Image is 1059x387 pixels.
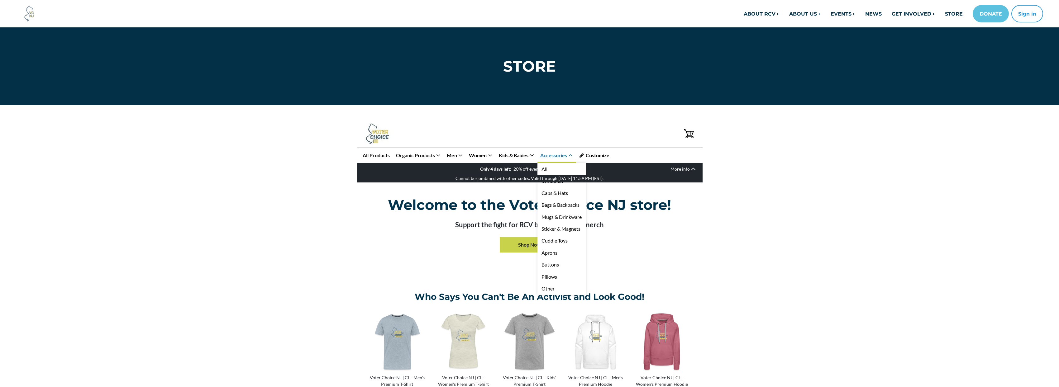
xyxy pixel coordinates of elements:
a: NEWS [860,7,887,20]
img: Voter Choice NJ | CL - Men's Premium Hoodie [565,311,626,372]
a: Women [466,148,496,163]
div: Support the fight for RCV by buying some merch [455,220,604,230]
a: STORE [940,7,968,20]
div: Valid through [DATE] 11:59 PM (EST). [531,176,603,181]
button: Sign in or sign up [1011,5,1043,22]
div: Cannot be combined with other codes. [456,176,530,181]
a: Other [538,283,586,295]
a: All Products [360,148,393,163]
img: Voter Choice NJ | CL - Women's Premium T-Shirt [433,311,494,372]
a: Who Says You Can't Be An Activist and Look Good! [415,291,644,302]
img: Voter Choice NJ [21,5,38,22]
div: 20% off everything [513,166,550,172]
a: Welcome to the Voter Choice NJ store!Support the fight for RCV by buying some merchShop Now [357,175,703,274]
button: Shop Now [500,237,560,252]
a: Caps & Hats [538,187,586,199]
img: Voter Choice NJ | CL - Women's Premium Hoodie [631,311,692,372]
a: DONATE [973,5,1009,22]
a: EVENTS [826,7,860,20]
a: All [538,163,586,175]
a: Pillows [538,271,586,283]
h1: Welcome to the Voter Choice NJ store! [388,196,671,213]
a: GET INVOLVED [887,7,940,20]
a: ABOUT US [784,7,826,20]
a: Aprons [538,247,586,259]
nav: Main navigation [396,5,1043,22]
a: Buttons [538,259,586,271]
img: Voter Choice NJ | CL - Kids' Premium T-Shirt [499,311,560,372]
a: Organic Products [393,148,444,163]
a: Sticker & Magnets [538,223,586,235]
span: More info [670,166,690,172]
a: Customize [576,148,612,163]
a: Accessories [537,148,576,163]
a: Men [444,148,466,163]
a: Kids & Babies [496,148,537,163]
button: More info [670,164,696,173]
img: Voter Choice NJ [363,123,392,144]
h1: STORE [401,57,658,75]
a: Cuddle Toys [538,235,586,247]
img: Voter Choice NJ | CL - Men's Premium T-Shirt [367,311,428,372]
a: ABOUT RCV [739,7,784,20]
div: Only 4 days left: [480,166,511,172]
a: Bags & Backpacks [538,199,586,211]
a: Mugs & Drinkware [538,211,586,223]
